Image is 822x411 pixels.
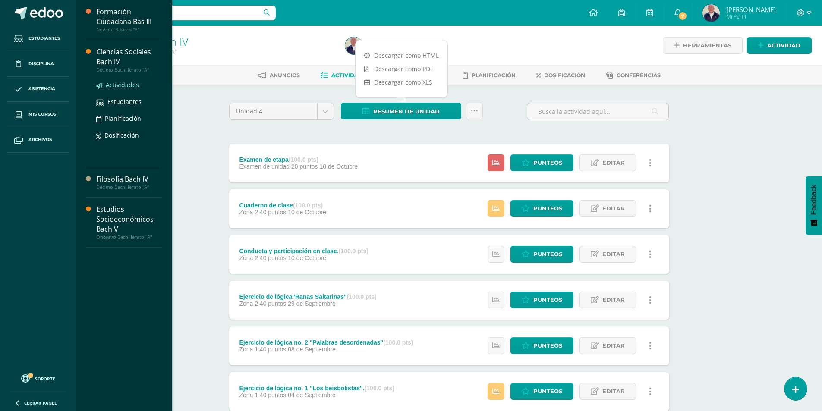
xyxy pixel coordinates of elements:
[239,339,413,346] div: Ejercicio de lógica no. 2 "Palabras desordenadas"
[109,35,335,47] h1: Filosofía Bach IV
[96,130,162,140] a: Dosificación
[510,200,573,217] a: Punteos
[536,69,585,82] a: Dosificación
[602,155,625,171] span: Editar
[373,104,440,119] span: Resumen de unidad
[239,156,358,163] div: Examen de etapa
[533,201,562,216] span: Punteos
[239,254,286,261] span: Zona 2 40 puntos
[602,246,625,262] span: Editar
[239,209,286,216] span: Zona 2 40 puntos
[533,383,562,399] span: Punteos
[96,67,162,73] div: Décimo Bachillerato "A"
[270,72,300,78] span: Anuncios
[96,47,162,73] a: Ciencias Sociales Bach IVDécimo Bachillerato "A"
[109,47,335,56] div: Décimo Bachillerato 'A'
[510,383,573,400] a: Punteos
[239,163,318,170] span: Examen de unidad 20 puntos
[96,174,162,184] div: Filosofía Bach IV
[239,293,376,300] div: Ejercicio de lógica"Ranas Saltarinas"
[96,27,162,33] div: Noveno Básicos "A"
[239,202,326,209] div: Cuaderno de clase
[602,201,625,216] span: Editar
[767,38,800,53] span: Actividad
[683,38,731,53] span: Herramientas
[28,136,52,143] span: Archivos
[96,234,162,240] div: Onceavo Bachillerato "A"
[7,51,69,77] a: Disciplina
[288,392,336,398] span: 04 de Septiembre
[346,293,376,300] strong: (100.0 pts)
[96,204,162,234] div: Estudios Socioeconómicos Bach V
[28,35,60,42] span: Estudiantes
[533,292,562,308] span: Punteos
[28,60,54,67] span: Disciplina
[96,97,162,107] a: Estudiantes
[96,7,162,33] a: Formación Ciudadana Bas IIINoveno Básicos "A"
[239,248,368,254] div: Conducta y participación en clase.
[104,131,139,139] span: Dosificación
[288,209,326,216] span: 10 de Octubre
[289,156,318,163] strong: (100.0 pts)
[7,102,69,127] a: Mis cursos
[356,75,447,89] a: Descargar como XLS
[288,254,326,261] span: 10 de Octubre
[510,337,573,354] a: Punteos
[663,37,743,54] a: Herramientas
[510,292,573,308] a: Punteos
[7,127,69,153] a: Archivos
[810,185,818,215] span: Feedback
[236,103,311,119] span: Unidad 4
[230,103,334,119] a: Unidad 4
[239,385,394,392] div: Ejercicio de lógica no. 1 "Los beisbolistas".
[726,5,776,14] span: [PERSON_NAME]
[533,246,562,262] span: Punteos
[96,7,162,27] div: Formación Ciudadana Bas III
[365,385,394,392] strong: (100.0 pts)
[28,85,55,92] span: Asistencia
[602,292,625,308] span: Editar
[96,184,162,190] div: Décimo Bachillerato "A"
[533,155,562,171] span: Punteos
[472,72,516,78] span: Planificación
[678,11,687,21] span: 7
[602,338,625,354] span: Editar
[239,392,286,398] span: Zona 1 40 puntos
[96,113,162,123] a: Planificación
[339,248,368,254] strong: (100.0 pts)
[510,246,573,263] a: Punteos
[35,376,55,382] span: Soporte
[96,47,162,67] div: Ciencias Sociales Bach IV
[321,69,369,82] a: Actividades
[24,400,57,406] span: Cerrar panel
[527,103,668,120] input: Busca la actividad aquí...
[105,114,141,122] span: Planificación
[345,37,362,54] img: 4400bde977c2ef3c8e0f06f5677fdb30.png
[510,154,573,171] a: Punteos
[356,62,447,75] a: Descargar como PDF
[106,81,139,89] span: Actividades
[702,4,720,22] img: 4400bde977c2ef3c8e0f06f5677fdb30.png
[356,49,447,62] a: Descargar como HTML
[288,346,336,353] span: 08 de Septiembre
[28,111,56,118] span: Mis cursos
[726,13,776,20] span: Mi Perfil
[319,163,358,170] span: 10 de Octubre
[7,26,69,51] a: Estudiantes
[239,346,286,353] span: Zona 1 40 puntos
[293,202,323,209] strong: (100.0 pts)
[258,69,300,82] a: Anuncios
[806,176,822,235] button: Feedback - Mostrar encuesta
[533,338,562,354] span: Punteos
[10,372,66,384] a: Soporte
[544,72,585,78] span: Dosificación
[747,37,812,54] a: Actividad
[96,174,162,190] a: Filosofía Bach IVDécimo Bachillerato "A"
[82,6,276,20] input: Busca un usuario...
[239,300,286,307] span: Zona 2 40 puntos
[606,69,661,82] a: Conferencias
[617,72,661,78] span: Conferencias
[107,97,142,106] span: Estudiantes
[288,300,336,307] span: 29 de Septiembre
[602,383,625,399] span: Editar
